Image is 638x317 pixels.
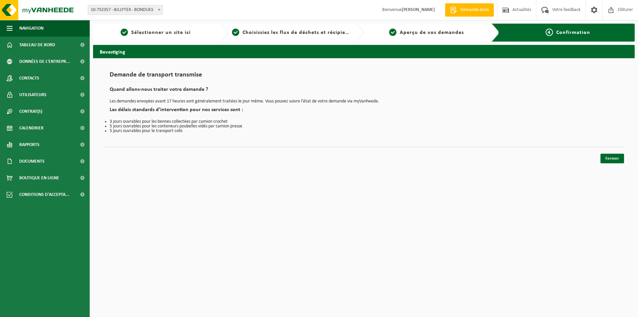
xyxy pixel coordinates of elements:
[19,170,59,186] span: Boutique en ligne
[556,30,590,35] span: Confirmation
[19,53,70,70] span: Données de l'entrepr...
[96,29,215,37] a: 1Sélectionner un site ici
[93,45,635,58] h2: Bevestiging
[19,153,45,170] span: Documents
[19,103,42,120] span: Contrat(s)
[459,7,490,13] span: Demande devis
[110,124,618,129] li: 5 jours ouvrables pour les conteneurs poubelles vidés par camion presse
[19,136,40,153] span: Rapports
[232,29,239,36] span: 2
[243,30,353,35] span: Choisissiez les flux de déchets et récipients
[131,30,191,35] span: Sélectionner un site ici
[110,72,618,82] h1: Demande de transport transmise
[546,29,553,36] span: 4
[121,29,128,36] span: 1
[88,5,162,15] span: 10-752357 - BILLYTEX - BONDUES
[19,37,55,53] span: Tableau de bord
[402,7,435,12] strong: [PERSON_NAME]
[389,29,396,36] span: 3
[232,29,351,37] a: 2Choisissiez les flux de déchets et récipients
[445,3,494,17] a: Demande devis
[110,129,618,133] li: 5 jours ouvrables pour le transport colis
[110,99,618,104] p: Les demandes envoyées avant 17 heures sont généralement traitées le jour même. Vous pouvez suivre...
[19,20,44,37] span: Navigation
[19,86,47,103] span: Utilisateurs
[367,29,486,37] a: 3Aperçu de vos demandes
[600,154,624,163] a: Fermer
[110,107,618,116] h2: Les délais standards d’intervention pour nos services sont :
[19,70,39,86] span: Contacts
[110,87,618,96] h2: Quand allons-nous traiter votre demande ?
[400,30,464,35] span: Aperçu de vos demandes
[110,119,618,124] li: 3 jours ouvrables pour les bennes collectées par camion crochet
[19,120,44,136] span: Calendrier
[19,186,69,203] span: Conditions d'accepta...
